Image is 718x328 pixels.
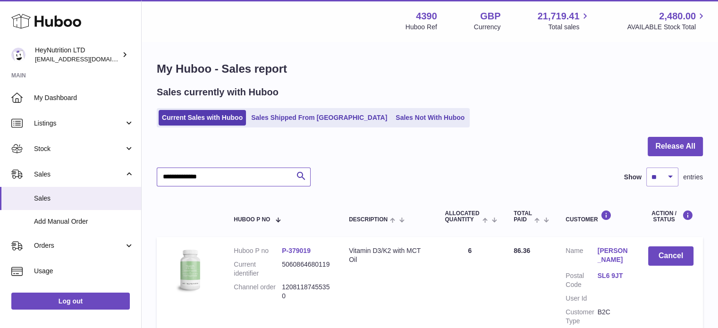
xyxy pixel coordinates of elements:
[445,210,480,223] span: ALLOCATED Quantity
[648,246,693,266] button: Cancel
[234,246,282,255] dt: Huboo P no
[248,110,390,126] a: Sales Shipped From [GEOGRAPHIC_DATA]
[598,246,629,264] a: [PERSON_NAME]
[598,308,629,326] dd: B2C
[598,271,629,280] a: SL6 9JT
[624,173,642,182] label: Show
[282,283,330,301] dd: 12081187455350
[548,23,590,32] span: Total sales
[34,119,124,128] span: Listings
[157,61,703,76] h1: My Huboo - Sales report
[234,260,282,278] dt: Current identifier
[648,137,703,156] button: Release All
[514,247,530,254] span: 86.36
[35,46,120,64] div: HeyNutrition LTD
[627,10,707,32] a: 2,480.00 AVAILABLE Stock Total
[416,10,437,23] strong: 4390
[514,210,532,223] span: Total paid
[566,308,597,326] dt: Customer Type
[566,210,629,223] div: Customer
[34,93,134,102] span: My Dashboard
[35,55,139,63] span: [EMAIL_ADDRESS][DOMAIN_NAME]
[480,10,500,23] strong: GBP
[405,23,437,32] div: Huboo Ref
[34,267,134,276] span: Usage
[234,283,282,301] dt: Channel order
[537,10,579,23] span: 21,719.41
[34,170,124,179] span: Sales
[659,10,696,23] span: 2,480.00
[474,23,501,32] div: Currency
[11,48,25,62] img: info@heynutrition.com
[566,271,597,289] dt: Postal Code
[234,217,270,223] span: Huboo P no
[282,247,311,254] a: P-379019
[627,23,707,32] span: AVAILABLE Stock Total
[566,246,597,267] dt: Name
[34,194,134,203] span: Sales
[683,173,703,182] span: entries
[157,86,279,99] h2: Sales currently with Huboo
[34,241,124,250] span: Orders
[566,294,597,303] dt: User Id
[34,217,134,226] span: Add Manual Order
[34,144,124,153] span: Stock
[166,246,213,294] img: 43901725566257.jpg
[392,110,468,126] a: Sales Not With Huboo
[537,10,590,32] a: 21,719.41 Total sales
[159,110,246,126] a: Current Sales with Huboo
[282,260,330,278] dd: 5060864680119
[11,293,130,310] a: Log out
[648,210,693,223] div: Action / Status
[349,217,388,223] span: Description
[349,246,426,264] div: Vitamin D3/K2 with MCT Oil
